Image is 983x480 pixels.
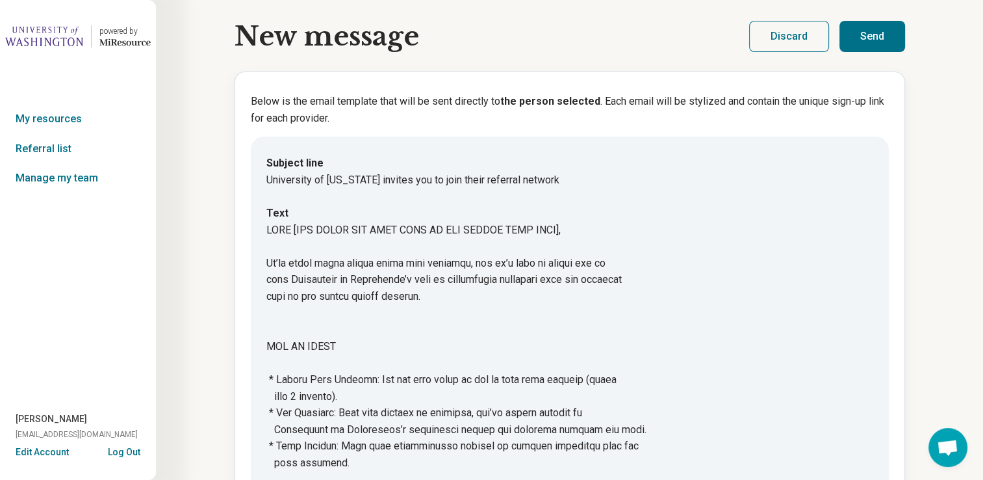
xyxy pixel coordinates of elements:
button: Discard [749,21,829,52]
button: Edit Account [16,446,69,459]
div: Open chat [928,428,967,467]
button: Send [839,21,905,52]
button: Log Out [108,446,140,456]
dt: Text [266,205,873,222]
img: University of Washington [5,21,83,52]
p: Below is the email template that will be sent directly to . Each email will be stylized and conta... [251,93,889,126]
b: the person selected [500,95,600,107]
dt: Subject line [266,155,873,172]
div: powered by [99,25,151,37]
a: University of Washingtonpowered by [5,21,151,52]
h1: New message [235,21,419,51]
span: [PERSON_NAME] [16,412,87,426]
dd: University of [US_STATE] invites you to join their referral network [266,172,873,189]
span: [EMAIL_ADDRESS][DOMAIN_NAME] [16,429,138,440]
